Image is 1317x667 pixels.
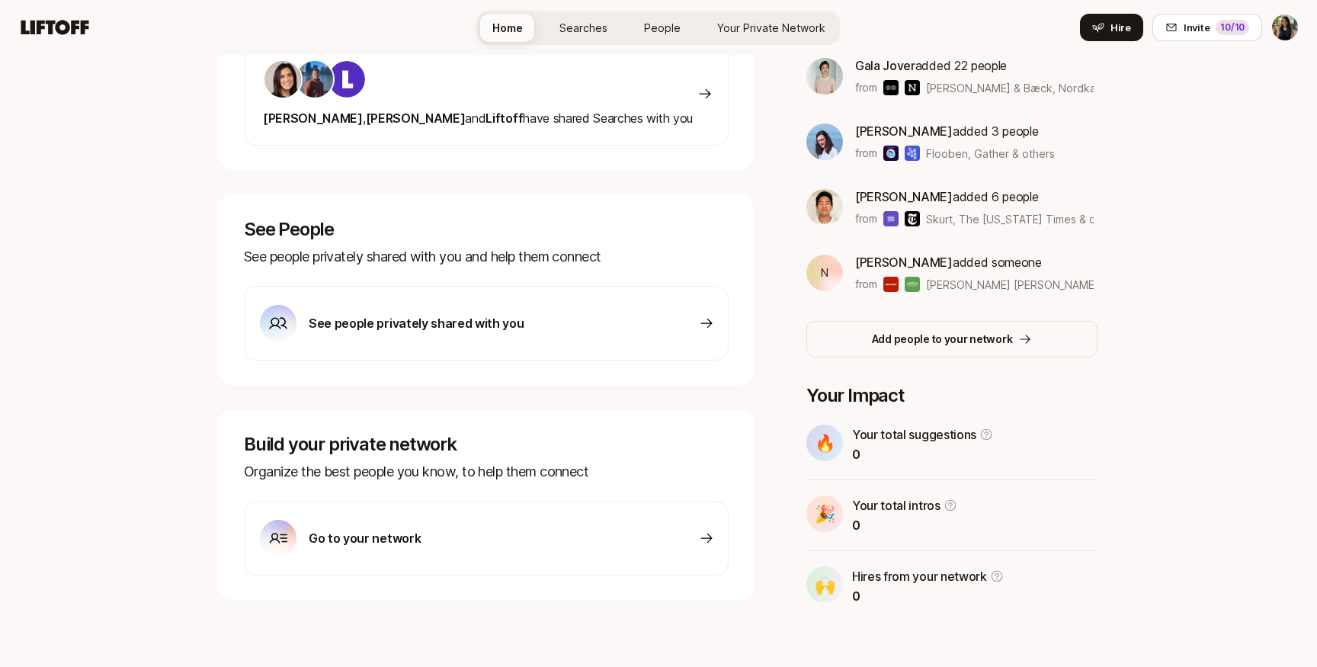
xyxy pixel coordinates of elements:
[855,123,953,139] span: [PERSON_NAME]
[806,123,843,160] img: 3b21b1e9_db0a_4655_a67f_ab9b1489a185.jpg
[926,146,1055,162] span: Flooben, Gather & others
[244,246,729,268] p: See people privately shared with you and help them connect
[821,264,828,282] p: N
[855,121,1055,141] p: added 3 people
[309,528,421,548] p: Go to your network
[883,146,899,161] img: Flooben
[852,444,993,464] p: 0
[855,275,877,293] p: from
[852,586,1004,606] p: 0
[1272,14,1298,40] img: Yesha Shah
[806,58,843,95] img: ACg8ocKhcGRvChYzWN2dihFRyxedT7mU-5ndcsMXykEoNcm4V62MVdan=s160-c
[632,14,693,42] a: People
[926,82,1155,95] span: [PERSON_NAME] & Bæck, Nordkapp & others
[852,566,987,586] p: Hires from your network
[492,20,523,36] span: Home
[855,187,1094,207] p: added 6 people
[806,385,1097,406] p: Your Impact
[855,144,877,162] p: from
[905,277,920,292] img: Lily's Kitchen
[905,146,920,161] img: Gather
[244,219,729,240] p: See People
[855,56,1094,75] p: added 22 people
[263,111,363,126] span: [PERSON_NAME]
[1152,14,1262,41] button: Invite10/10
[883,211,899,226] img: Skurt
[806,425,843,461] div: 🔥
[644,20,681,36] span: People
[883,277,899,292] img: Ana Luisa
[1216,20,1249,35] div: 10 /10
[806,189,843,226] img: c3894d86_b3f1_4e23_a0e4_4d923f503b0e.jpg
[485,111,523,126] span: Liftoff
[883,80,899,95] img: Bakken & Bæck
[852,495,940,515] p: Your total intros
[806,321,1097,358] button: Add people to your network
[855,58,915,73] span: Gala Jover
[852,515,957,535] p: 0
[1080,14,1143,41] button: Hire
[855,189,953,204] span: [PERSON_NAME]
[309,313,524,333] p: See people privately shared with you
[852,425,976,444] p: Your total suggestions
[366,111,466,126] span: [PERSON_NAME]
[855,255,953,270] span: [PERSON_NAME]
[1184,20,1210,35] span: Invite
[855,79,877,97] p: from
[806,566,843,603] div: 🙌
[363,111,366,126] span: ,
[806,495,843,532] div: 🎉
[264,61,301,98] img: 71d7b91d_d7cb_43b4_a7ea_a9b2f2cc6e03.jpg
[717,20,825,36] span: Your Private Network
[855,210,877,228] p: from
[905,211,920,226] img: The New York Times
[926,277,1094,293] span: [PERSON_NAME] [PERSON_NAME], [PERSON_NAME]'s Kitchen & others
[465,111,485,126] span: and
[1271,14,1299,41] button: Yesha Shah
[905,80,920,95] img: Nordkapp
[705,14,838,42] a: Your Private Network
[296,61,333,98] img: 138fb35e_422b_4af4_9317_e6392f466d67.jpg
[559,20,607,36] span: Searches
[926,213,1122,226] span: Skurt, The [US_STATE] Times & others
[328,61,365,98] img: ACg8ocKIuO9-sklR2KvA8ZVJz4iZ_g9wtBiQREC3t8A94l4CTg=s160-c
[244,461,729,483] p: Organize the best people you know, to help them connect
[1110,20,1131,35] span: Hire
[480,14,535,42] a: Home
[872,330,1013,348] p: Add people to your network
[244,434,729,455] p: Build your private network
[547,14,620,42] a: Searches
[263,111,693,126] span: have shared Searches with you
[855,252,1094,272] p: added someone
